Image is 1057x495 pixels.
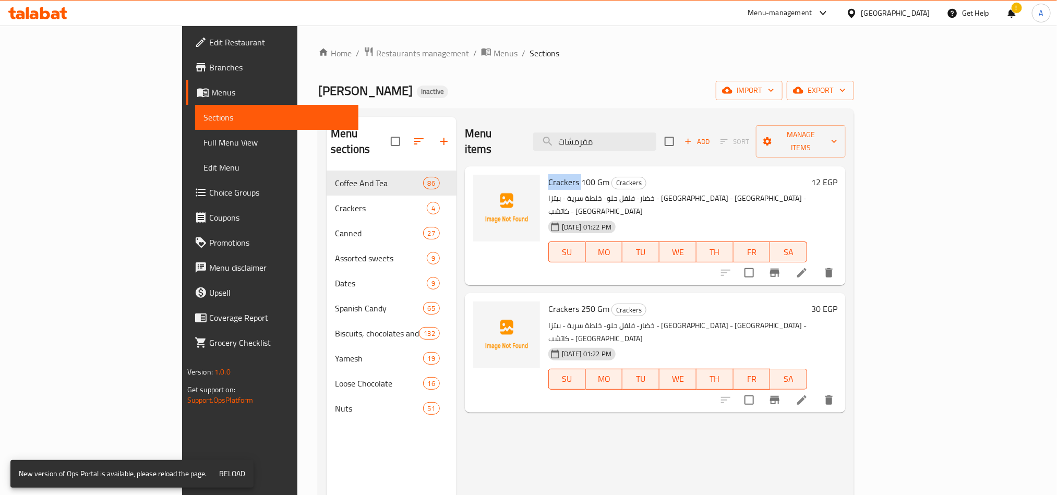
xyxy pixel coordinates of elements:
button: MO [586,242,623,262]
div: Menu-management [748,7,812,19]
button: SU [548,369,586,390]
button: SU [548,242,586,262]
span: Crackers [335,202,427,214]
button: TH [696,369,734,390]
span: Crackers [612,304,646,316]
span: Grocery Checklist [209,336,350,349]
img: Crackers 100 Gm [473,175,540,242]
div: Nuts51 [327,396,457,421]
span: WE [664,245,692,260]
span: Spanish Candy [335,302,423,315]
div: Inactive [417,86,448,98]
span: Crackers 100 Gm [548,174,609,190]
span: [PERSON_NAME] [318,79,413,102]
h6: 30 EGP [811,301,837,316]
a: Coupons [186,205,358,230]
a: Full Menu View [195,130,358,155]
button: TH [696,242,734,262]
span: 132 [419,329,439,339]
span: Menus [211,86,350,99]
a: Sections [195,105,358,130]
p: خضار- فلفل حلو- خلطة سرية - بيتزا - [GEOGRAPHIC_DATA] - [GEOGRAPHIC_DATA] - كاتشب - [GEOGRAPHIC_D... [548,319,807,345]
span: Crackers 250 Gm [548,301,609,317]
div: Coffee And Tea86 [327,171,457,196]
button: SA [770,242,807,262]
span: export [795,84,846,97]
span: Sections [530,47,559,59]
span: Yamesh [335,352,423,365]
span: TH [701,245,729,260]
h2: Menu sections [331,126,391,157]
li: / [473,47,477,59]
span: FR [738,245,766,260]
div: Spanish Candy65 [327,296,457,321]
span: Crackers [612,177,646,189]
span: Full Menu View [203,136,350,149]
span: Reload [219,467,245,480]
div: Yamesh19 [327,346,457,371]
span: Assorted sweets [335,252,427,264]
span: Sections [203,111,350,124]
div: Assorted sweets9 [327,246,457,271]
a: Upsell [186,280,358,305]
span: Edit Restaurant [209,36,350,49]
span: Menu disclaimer [209,261,350,274]
span: Restaurants management [376,47,469,59]
h6: 12 EGP [811,175,837,189]
span: TU [627,245,655,260]
a: Coverage Report [186,305,358,330]
span: 9 [427,253,439,263]
div: Canned27 [327,221,457,246]
button: SA [770,369,807,390]
span: 65 [424,304,439,313]
button: Reload [215,464,249,484]
span: Version: [187,365,213,379]
span: Loose Chocolate [335,377,423,390]
a: Edit Menu [195,155,358,180]
button: Manage items [756,125,846,158]
span: Coffee And Tea [335,177,423,189]
span: Branches [209,61,350,74]
div: Crackers4 [327,196,457,221]
span: Edit Menu [203,161,350,174]
span: 86 [424,178,439,188]
button: import [716,81,783,100]
span: Nuts [335,402,423,415]
p: خضار- فلفل حلو- خلطة سرية - بيتزا - [GEOGRAPHIC_DATA] - [GEOGRAPHIC_DATA] - كاتشب - [GEOGRAPHIC_D... [548,192,807,218]
a: Branches [186,55,358,80]
nav: Menu sections [327,166,457,425]
span: Select all sections [385,130,406,152]
a: Promotions [186,230,358,255]
a: Restaurants management [364,46,469,60]
input: search [533,132,656,151]
span: SA [774,371,803,387]
span: 1.0.0 [214,365,231,379]
button: export [787,81,854,100]
button: delete [816,388,842,413]
img: Crackers 250 Gm [473,301,540,368]
span: [DATE] 01:22 PM [558,222,616,232]
a: Edit menu item [796,394,808,406]
button: delete [816,260,842,285]
span: Canned [335,227,423,239]
span: Add [683,136,711,148]
button: MO [586,369,623,390]
a: Grocery Checklist [186,330,358,355]
span: Menus [494,47,518,59]
span: Promotions [209,236,350,249]
span: 19 [424,354,439,364]
span: SU [553,245,582,260]
span: 27 [424,228,439,238]
span: Manage items [764,128,837,154]
span: Coverage Report [209,311,350,324]
a: Menu disclaimer [186,255,358,280]
span: Get support on: [187,383,235,396]
button: WE [659,369,696,390]
div: Crackers [611,304,646,316]
span: 16 [424,379,439,389]
a: Edit Restaurant [186,30,358,55]
a: Menus [481,46,518,60]
div: items [427,202,440,214]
